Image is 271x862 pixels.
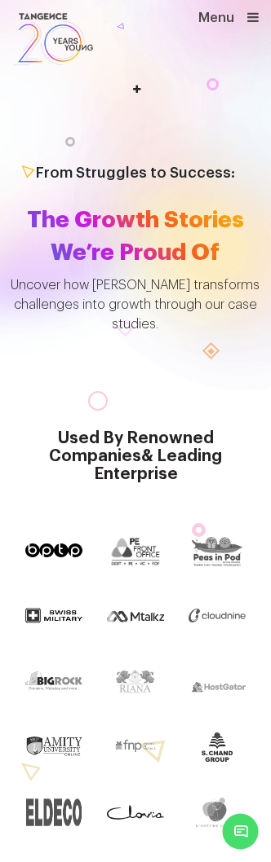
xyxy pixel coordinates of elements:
img: Cloudnine.svg [189,609,246,623]
span: The Growth Stories We’re Proud Of [7,204,264,269]
img: kostume_county-lg.png [196,798,238,827]
img: Clovia.svg [107,798,164,827]
span: Used By Renowned Companies & Leading Enterprise [12,429,259,483]
span: Chat Widget [223,814,259,850]
img: logo SVG [12,11,94,68]
img: amitylogo.png [25,735,82,757]
span: From Struggles to Success: [36,165,235,180]
img: logo-for-website.png [25,608,82,624]
img: mtalkz-lga.png [107,609,164,622]
img: pip.png [192,537,242,566]
p: Uncover how [PERSON_NAME] transforms challenges into growth through our case studies. [7,275,264,334]
img: pe-front-logo-ab.png [109,537,162,566]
